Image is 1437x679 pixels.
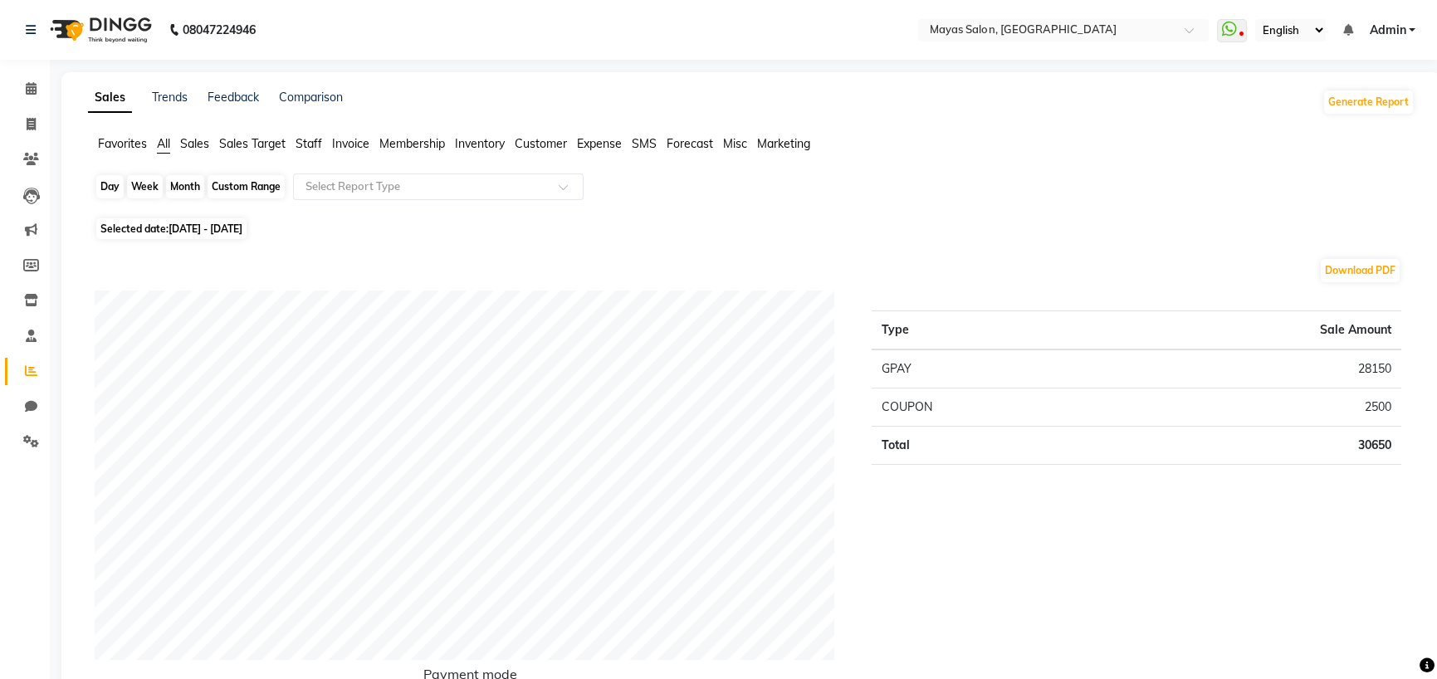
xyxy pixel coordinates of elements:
span: Favorites [98,136,147,151]
span: SMS [632,136,657,151]
div: Custom Range [208,175,285,198]
span: [DATE] - [DATE] [169,222,242,235]
span: Misc [723,136,747,151]
a: Feedback [208,90,259,105]
span: Invoice [332,136,369,151]
span: Inventory [455,136,505,151]
td: 30650 [1102,427,1401,465]
span: Marketing [757,136,810,151]
a: Trends [152,90,188,105]
img: logo [42,7,156,53]
div: Week [127,175,163,198]
span: Admin [1369,22,1405,39]
span: All [157,136,170,151]
span: Membership [379,136,445,151]
a: Sales [88,83,132,113]
td: GPAY [872,349,1102,388]
a: Comparison [279,90,343,105]
span: Sales [180,136,209,151]
b: 08047224946 [183,7,256,53]
td: 2500 [1102,388,1401,427]
span: Selected date: [96,218,247,239]
td: 28150 [1102,349,1401,388]
th: Sale Amount [1102,311,1401,350]
button: Download PDF [1321,259,1400,282]
span: Staff [296,136,322,151]
button: Generate Report [1324,90,1413,114]
td: Total [872,427,1102,465]
span: Forecast [667,136,713,151]
span: Sales Target [219,136,286,151]
td: COUPON [872,388,1102,427]
span: Expense [577,136,622,151]
span: Customer [515,136,567,151]
th: Type [872,311,1102,350]
div: Day [96,175,124,198]
div: Month [166,175,204,198]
